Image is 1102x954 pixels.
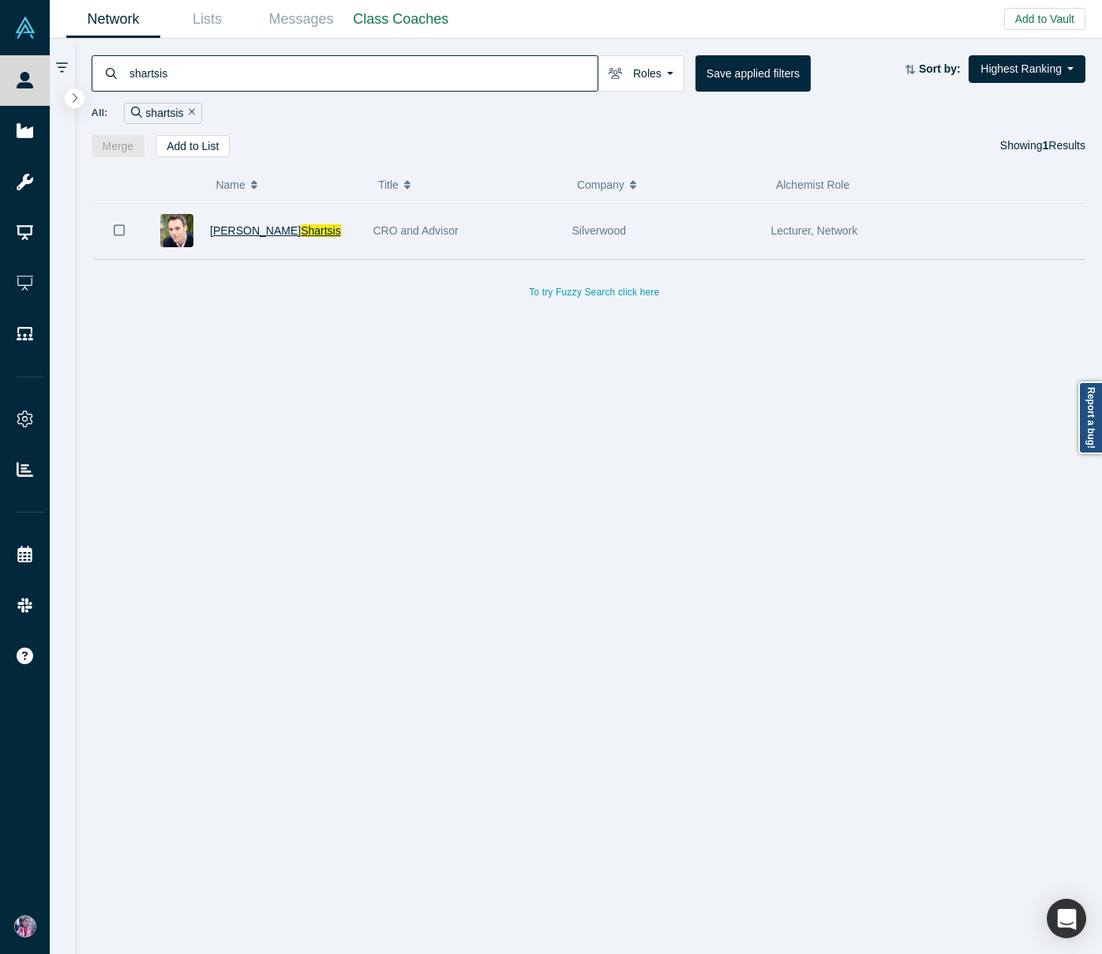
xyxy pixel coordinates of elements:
input: Search by name, title, company, summary, expertise, investment criteria or topics of focus [128,54,598,92]
button: Add to Vault [1004,8,1085,30]
button: Name [216,168,362,201]
div: shartsis [124,103,202,124]
button: Roles [598,55,684,92]
a: Messages [254,1,348,38]
span: Silverwood [572,224,626,237]
button: To try Fuzzy Search click here [518,282,670,302]
button: Title [378,168,560,201]
span: Company [577,168,624,201]
span: Name [216,168,245,201]
button: Remove Filter [184,104,196,122]
button: Highest Ranking [969,55,1085,83]
a: Class Coaches [348,1,454,38]
button: Bookmark [95,203,144,258]
span: Shartsis [301,224,341,237]
a: Lists [160,1,254,38]
a: [PERSON_NAME]Shartsis [210,224,341,237]
span: All: [92,105,108,121]
strong: 1 [1043,139,1049,152]
strong: Sort by: [919,62,961,75]
span: Lecturer, Network [771,224,858,237]
span: Alchemist Role [776,178,849,191]
button: Save applied filters [695,55,811,92]
img: Alexander Shartsis's Profile Image [160,214,193,247]
span: Title [378,168,399,201]
span: [PERSON_NAME] [210,224,301,237]
button: Merge [92,135,145,157]
div: Showing [1000,135,1085,157]
img: Alchemist Vault Logo [14,17,36,39]
img: Alex Miguel's Account [14,915,36,937]
a: Report a bug! [1078,381,1102,454]
span: Results [1043,139,1085,152]
button: Add to List [156,135,230,157]
button: Company [577,168,759,201]
a: Network [66,1,160,38]
span: CRO and Advisor [373,224,459,237]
